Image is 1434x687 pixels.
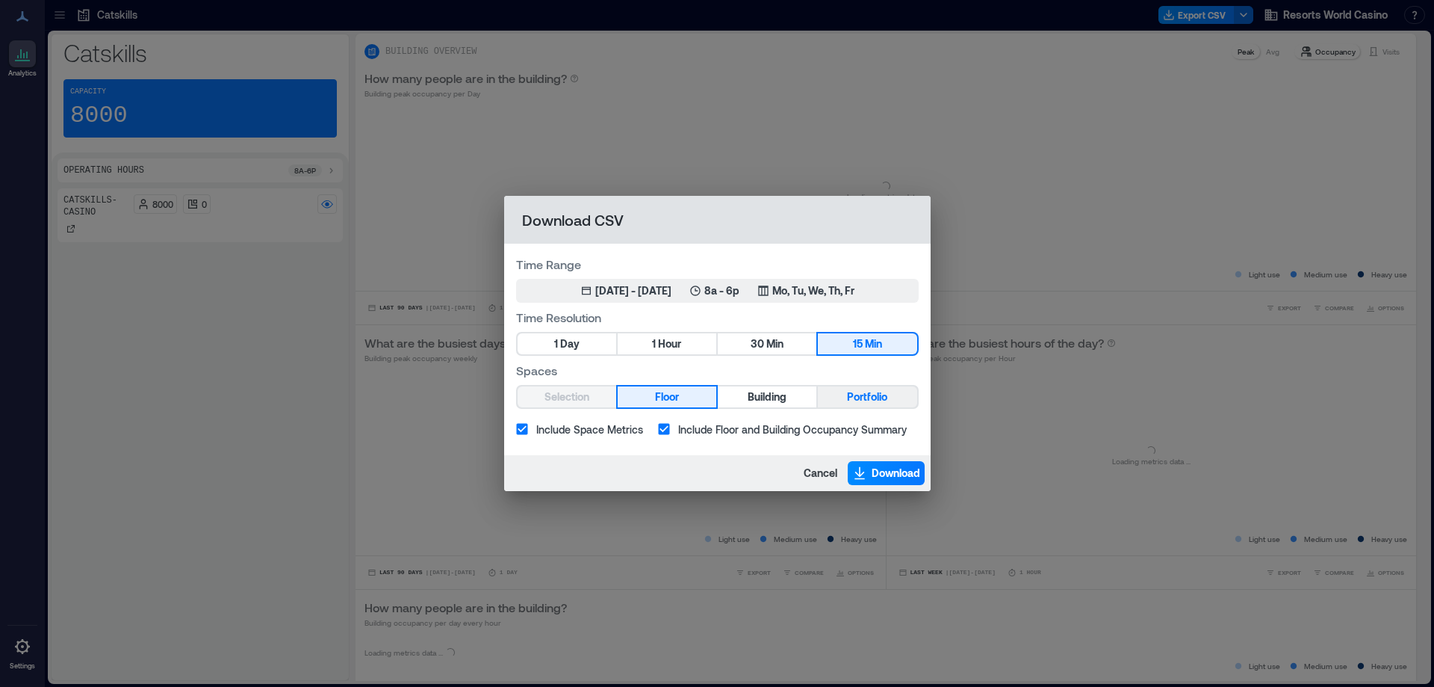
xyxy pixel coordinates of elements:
button: 1 Hour [618,333,716,354]
span: Floor [655,388,679,407]
p: 8a - 6p [704,283,739,298]
span: Portfolio [847,388,887,407]
button: 1 Day [518,333,616,354]
span: 1 [554,335,558,354]
button: Download [848,461,925,485]
span: 15 [853,335,863,354]
span: Include Floor and Building Occupancy Summary [678,422,907,437]
span: Include Space Metrics [536,422,643,437]
button: Cancel [799,461,842,485]
span: 30 [751,335,764,354]
label: Time Resolution [516,309,919,326]
span: Day [560,335,580,354]
span: Min [766,335,783,354]
span: Download [872,466,920,481]
span: Min [865,335,882,354]
h2: Download CSV [504,196,931,244]
button: Floor [618,386,716,407]
span: Cancel [804,466,837,481]
span: Hour [658,335,681,354]
button: Building [718,386,816,407]
label: Time Range [516,256,919,273]
div: [DATE] - [DATE] [595,283,671,298]
button: 15 Min [818,333,916,354]
button: Portfolio [818,386,916,407]
button: 30 Min [718,333,816,354]
label: Spaces [516,362,919,379]
button: [DATE] - [DATE]8a - 6pMo, Tu, We, Th, Fr [516,279,919,303]
span: Building [748,388,786,407]
span: 1 [652,335,656,354]
p: Mo, Tu, We, Th, Fr [772,283,854,298]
